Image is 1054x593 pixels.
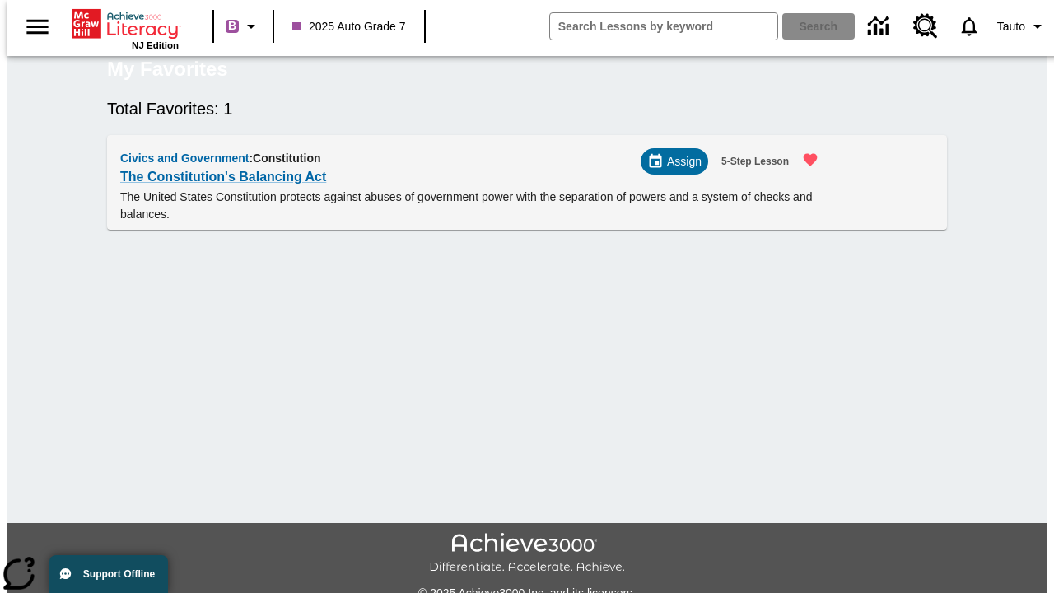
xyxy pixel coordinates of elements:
[13,2,62,51] button: Open side menu
[249,152,320,165] span: : Constitution
[120,189,828,223] p: The United States Constitution protects against abuses of government power with the separation of...
[667,153,702,170] span: Assign
[107,56,228,82] h5: My Favorites
[997,18,1025,35] span: Tauto
[132,40,179,50] span: NJ Edition
[292,18,406,35] span: 2025 Auto Grade 7
[715,148,795,175] button: 5-Step Lesson
[429,533,625,575] img: Achieve3000 Differentiate Accelerate Achieve
[903,4,948,49] a: Resource Center, Will open in new tab
[120,166,326,189] a: The Constitution's Balancing Act
[120,152,249,165] span: Civics and Government
[228,16,236,36] span: B
[107,96,947,122] h6: Total Favorites: 1
[72,6,179,50] div: Home
[948,5,991,48] a: Notifications
[858,4,903,49] a: Data Center
[83,568,155,580] span: Support Offline
[219,12,268,41] button: Boost Class color is purple. Change class color
[641,148,708,175] div: Assign Choose Dates
[72,7,179,40] a: Home
[49,555,168,593] button: Support Offline
[991,12,1054,41] button: Profile/Settings
[792,142,828,178] button: Remove from Favorites
[550,13,777,40] input: search field
[721,153,789,170] span: 5-Step Lesson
